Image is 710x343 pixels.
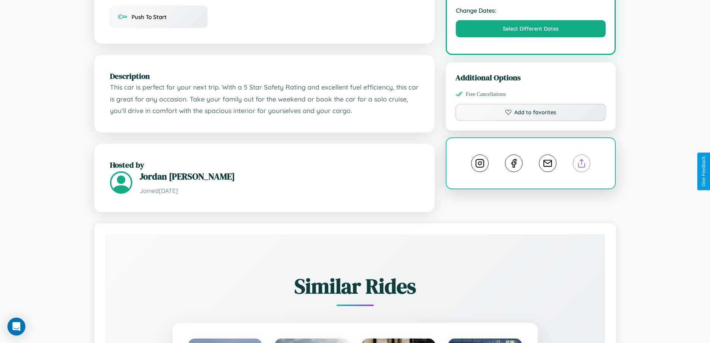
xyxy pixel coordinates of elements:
[456,20,606,37] button: Select Different Dates
[110,71,419,81] h2: Description
[455,72,606,83] h3: Additional Options
[7,318,25,336] div: Open Intercom Messenger
[456,7,606,14] strong: Change Dates:
[110,81,419,117] p: This car is perfect for your next trip. With a 5 Star Safety Rating and excellent fuel efficiency...
[110,159,419,170] h2: Hosted by
[132,13,167,21] span: Push To Start
[140,170,419,183] h3: Jordan [PERSON_NAME]
[701,156,706,187] div: Give Feedback
[455,104,606,121] button: Add to favorites
[132,272,579,300] h2: Similar Rides
[466,91,506,97] span: Free Cancellations
[140,185,419,196] p: Joined [DATE]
